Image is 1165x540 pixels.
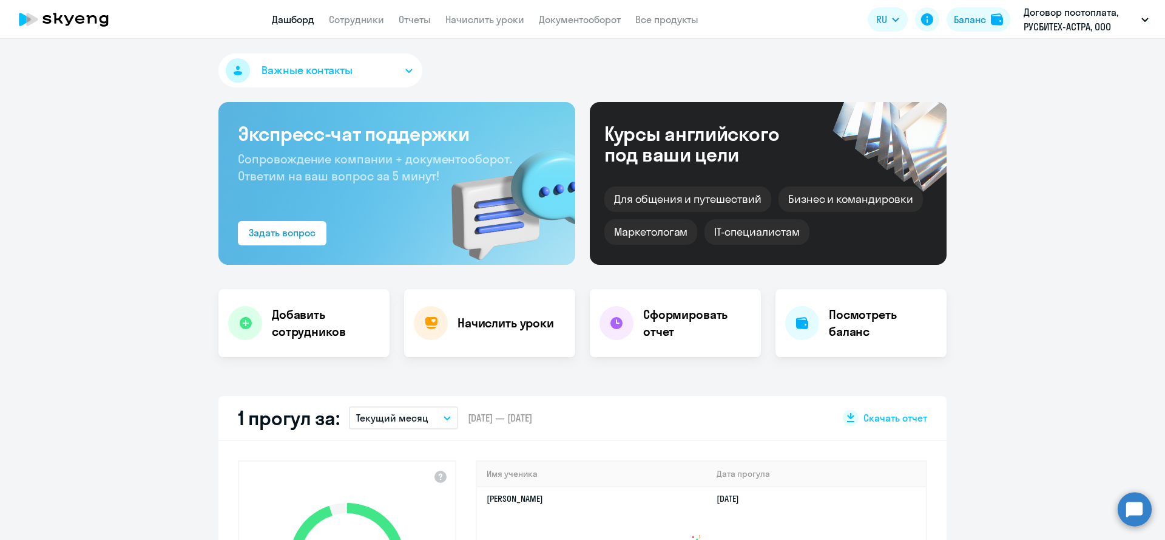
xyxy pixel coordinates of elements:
a: Все продукты [635,13,698,26]
div: Для общения и путешествий [604,186,771,212]
div: Маркетологам [604,219,697,245]
a: [PERSON_NAME] [487,493,543,504]
p: Текущий месяц [356,411,428,425]
h3: Экспресс-чат поддержки [238,121,556,146]
button: Важные контакты [218,53,422,87]
span: Важные контакты [262,63,353,78]
h4: Начислить уроки [458,315,554,332]
span: [DATE] — [DATE] [468,411,532,425]
h4: Посмотреть баланс [829,306,937,340]
h4: Сформировать отчет [643,306,751,340]
a: Дашборд [272,13,314,26]
a: Отчеты [399,13,431,26]
div: Задать вопрос [249,225,316,240]
th: Дата прогула [707,462,926,487]
span: Сопровождение компании + документооборот. Ответим на ваш вопрос за 5 минут! [238,151,512,183]
img: balance [991,13,1003,26]
p: Договор постоплата, РУСБИТЕХ-АСТРА, ООО [1024,5,1136,34]
div: Бизнес и командировки [778,186,923,212]
button: Задать вопрос [238,221,326,245]
span: RU [876,12,887,27]
a: Начислить уроки [445,13,524,26]
span: Скачать отчет [863,411,927,425]
button: RU [868,7,908,32]
img: bg-img [434,128,575,265]
button: Текущий месяц [349,406,458,429]
th: Имя ученика [477,462,707,487]
a: Сотрудники [329,13,384,26]
h4: Добавить сотрудников [272,306,380,340]
div: Баланс [954,12,986,27]
div: IT-специалистам [704,219,809,245]
button: Договор постоплата, РУСБИТЕХ-АСТРА, ООО [1018,5,1155,34]
div: Курсы английского под ваши цели [604,123,812,165]
a: Документооборот [539,13,621,26]
a: [DATE] [717,493,749,504]
button: Балансbalance [947,7,1010,32]
h2: 1 прогул за: [238,406,339,430]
